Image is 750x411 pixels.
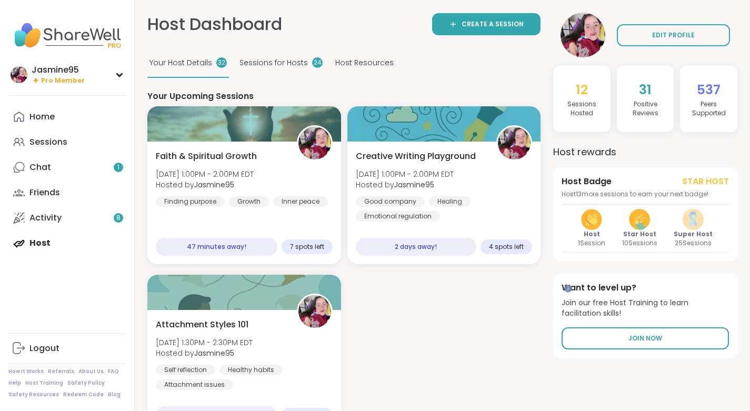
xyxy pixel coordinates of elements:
[335,57,394,68] span: Host Resources
[117,163,119,172] span: 1
[674,230,713,239] span: Super Host
[312,57,323,68] div: 24
[194,179,234,190] b: Jasmine95
[584,230,600,239] span: Host
[298,127,331,159] img: Jasmine95
[29,136,67,148] div: Sessions
[675,239,712,248] span: 25 Sessions
[29,111,55,123] div: Home
[561,13,605,57] img: Jasmine95
[25,379,63,387] a: Host Training
[147,91,541,102] h4: Your Upcoming Sessions
[553,145,737,159] h3: Host rewards
[562,282,729,294] h4: Want to level up?
[356,179,454,190] span: Hosted by
[8,155,126,180] a: Chat1
[29,162,51,173] div: Chat
[11,66,27,83] img: Jasmine95
[622,239,657,248] span: 10 Sessions
[697,81,721,99] span: 537
[156,169,254,179] span: [DATE] 1:00PM - 2:00PM EDT
[8,180,126,205] a: Friends
[683,209,704,230] img: Host Badge Three
[156,337,253,348] span: [DATE] 1:30PM - 2:30PM EDT
[8,379,21,387] a: Help
[623,230,656,239] span: Star Host
[216,57,227,68] div: 32
[239,57,308,68] span: Sessions for Hosts
[48,368,74,375] a: Referrals
[29,212,62,224] div: Activity
[8,17,126,54] img: ShareWell Nav Logo
[652,31,695,40] span: EDIT PROFILE
[8,368,44,375] a: How It Works
[429,196,471,207] div: Healing
[116,214,121,223] span: 8
[356,211,440,222] div: Emotional regulation
[356,169,454,179] span: [DATE] 1:00PM - 2:00PM EDT
[498,127,531,159] img: Jasmine95
[8,336,126,361] a: Logout
[63,391,104,398] a: Redeem Code
[290,243,324,251] span: 7 spots left
[489,243,524,251] span: 4 spots left
[273,196,328,207] div: Inner peace
[564,285,572,293] iframe: Spotlight
[156,196,225,207] div: Finding purpose
[108,368,119,375] a: FAQ
[562,189,708,198] span: Host 13 more sessions to earn your next badge!
[229,196,269,207] div: Growth
[617,24,730,46] a: EDIT PROFILE
[356,150,476,163] span: Creative Writing Playground
[562,327,729,349] a: Join Now
[8,205,126,230] a: Activity8
[156,238,277,256] div: 47 minutes away!
[29,343,59,354] div: Logout
[576,81,588,99] span: 12
[581,209,602,230] img: Host Badge One
[156,150,257,163] span: Faith & Spiritual Growth
[557,100,606,118] h4: Sessions Hosted
[29,187,60,198] div: Friends
[8,104,126,129] a: Home
[67,379,105,387] a: Safety Policy
[298,295,331,328] img: Jasmine95
[78,368,104,375] a: About Us
[394,179,434,190] b: Jasmine95
[629,209,650,230] img: Host Badge Two
[356,196,425,207] div: Good company
[684,100,733,118] h4: Peers Supported
[156,348,253,358] span: Hosted by
[194,348,234,358] b: Jasmine95
[562,298,729,318] span: Join our free Host Training to learn facilitation skills!
[432,13,541,35] a: Create a session
[156,318,248,331] span: Attachment Styles 101
[8,391,59,398] a: Safety Resources
[41,76,85,85] span: Pro Member
[156,179,254,190] span: Hosted by
[32,64,85,76] div: Jasmine95
[639,81,652,99] span: 31
[149,57,212,68] span: Your Host Details
[219,365,283,375] div: Healthy habits
[8,129,126,155] a: Sessions
[156,379,233,390] div: Attachment issues
[628,334,662,343] span: Join Now
[356,238,477,256] div: 2 days away!
[682,176,729,187] span: Star Host
[578,239,605,248] span: 1 Session
[156,365,215,375] div: Self reflection
[562,176,612,187] span: Host Badge
[621,100,670,118] h4: Positive Review s
[147,13,282,36] h1: Host Dashboard
[462,19,524,29] span: Create a session
[108,391,121,398] a: Blog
